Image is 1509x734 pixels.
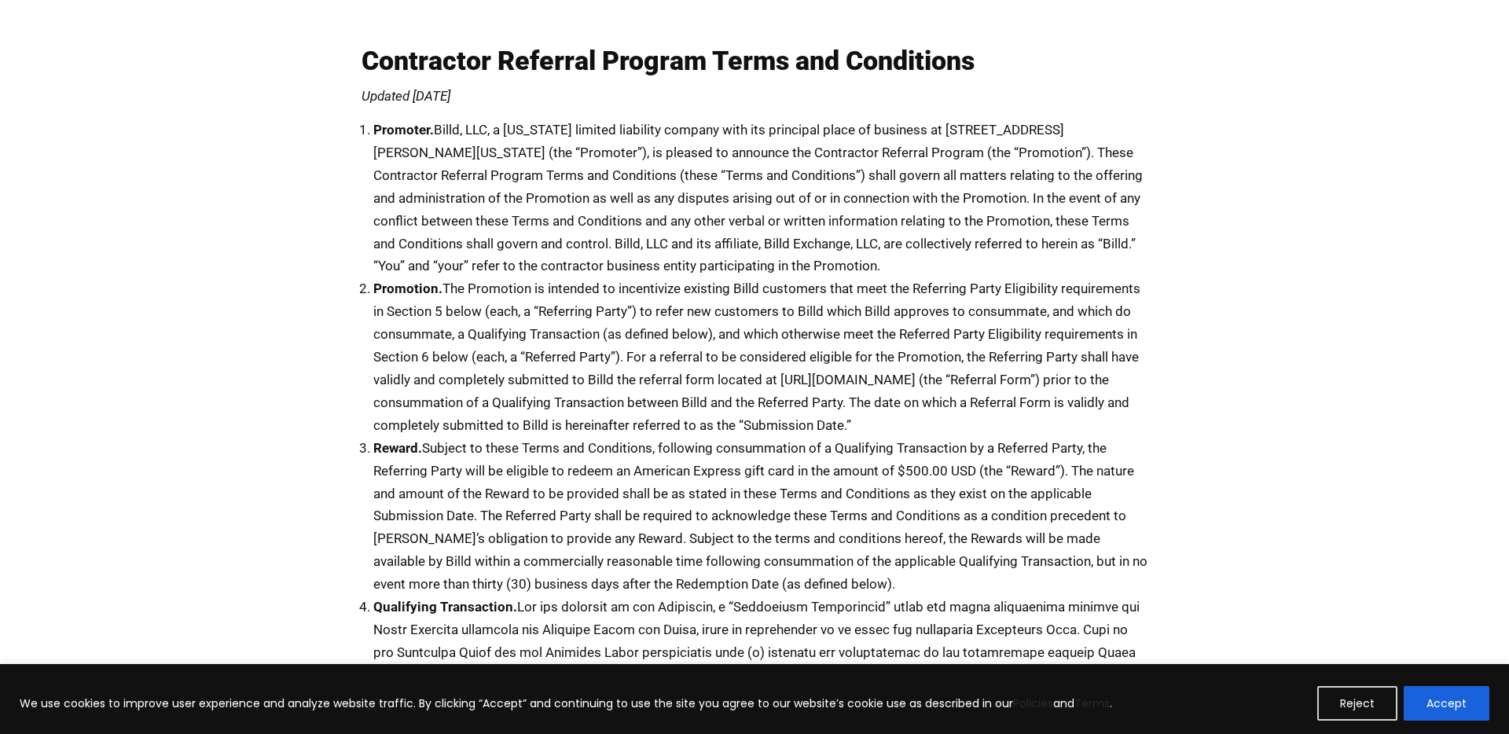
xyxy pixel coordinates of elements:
[373,281,442,296] strong: Promotion.
[1404,686,1489,721] button: Accept
[1013,695,1053,711] a: Policies
[20,694,1112,713] p: We use cookies to improve user experience and analyze website traffic. By clicking “Accept” and c...
[362,90,1147,103] p: Updated [DATE]
[373,599,517,615] strong: Qualifying Transaction.
[373,122,434,138] strong: Promoter.
[373,119,1147,277] li: Billd, LLC, a [US_STATE] limited liability company with its principal place of business at [STREE...
[373,277,1147,436] li: The Promotion is intended to incentivize existing Billd customers that meet the Referring Party E...
[373,440,422,456] strong: Reward.
[362,47,1147,74] h1: Contractor Referral Program Terms and Conditions
[373,437,1147,596] li: Subject to these Terms and Conditions, following consummation of a Qualifying Transaction by a Re...
[1074,695,1110,711] a: Terms
[1317,686,1397,721] button: Reject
